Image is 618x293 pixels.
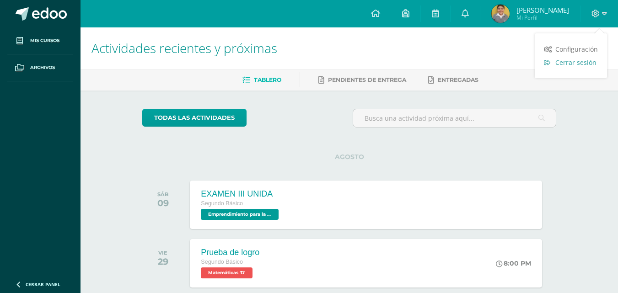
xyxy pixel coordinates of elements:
span: Emprendimiento para la Productividad 'D' [201,209,279,220]
span: AGOSTO [320,153,379,161]
div: Prueba de logro [201,248,259,257]
span: Archivos [30,64,55,71]
span: Cerrar panel [26,281,60,288]
a: Tablero [242,73,281,87]
span: Tablero [254,76,281,83]
span: Configuración [555,45,598,53]
span: Segundo Básico [201,200,243,207]
a: Archivos [7,54,73,81]
span: Matemáticas 'D' [201,267,253,278]
a: Mis cursos [7,27,73,54]
span: Segundo Básico [201,259,243,265]
div: EXAMEN III UNIDA [201,189,281,199]
span: Cerrar sesión [555,58,597,67]
span: [PERSON_NAME] [516,5,569,15]
div: 8:00 PM [496,259,531,267]
img: 6658efd565f3e63612ddf9fb0e50e572.png [491,5,510,23]
a: Entregadas [428,73,478,87]
span: Mis cursos [30,37,59,44]
div: SÁB [157,191,169,197]
a: Configuración [535,43,607,56]
div: VIE [158,250,168,256]
div: 09 [157,197,169,208]
a: todas las Actividades [142,109,247,127]
a: Cerrar sesión [535,56,607,69]
input: Busca una actividad próxima aquí... [353,109,556,127]
span: Pendientes de entrega [328,76,406,83]
span: Entregadas [438,76,478,83]
a: Pendientes de entrega [318,73,406,87]
span: Actividades recientes y próximas [91,39,277,57]
span: Mi Perfil [516,14,569,21]
div: 29 [158,256,168,267]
